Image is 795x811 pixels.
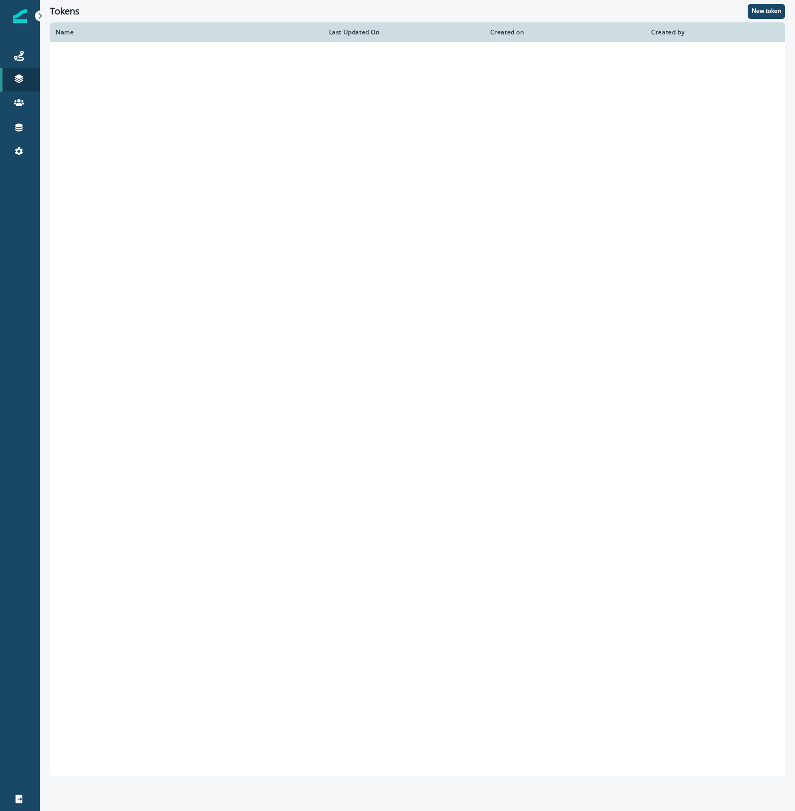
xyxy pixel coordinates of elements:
img: Inflection [13,9,27,23]
div: Name [56,28,317,36]
button: New token [748,4,785,19]
div: Last Updated On [329,28,478,36]
div: Created by [651,28,733,36]
p: New token [752,7,781,14]
div: Created on [490,28,640,36]
h1: Tokens [50,6,80,17]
